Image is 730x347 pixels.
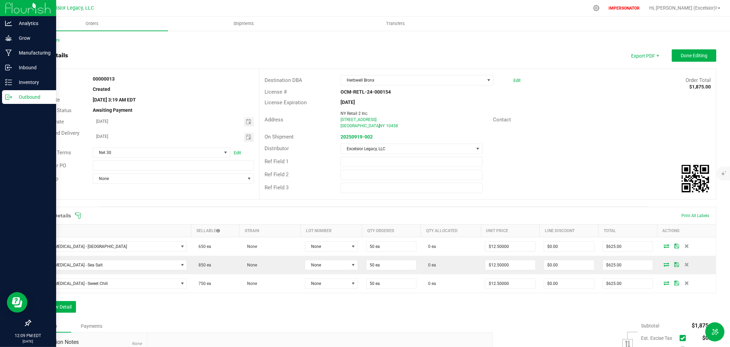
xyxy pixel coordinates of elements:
span: None [305,242,349,251]
input: 0 [485,279,535,288]
span: On Shipment [265,134,294,140]
strong: OCM-RETL-24-000154 [341,89,391,95]
th: Strain [240,224,301,237]
input: 0 [485,260,535,270]
span: Done Editing [681,53,707,58]
span: Distributor [265,145,289,152]
span: [GEOGRAPHIC_DATA] [341,123,380,128]
div: Manage settings [592,5,601,11]
th: Total [599,224,657,237]
span: 0 ea [425,263,436,267]
span: None [244,263,257,267]
span: None [93,174,245,183]
th: Qty Allocated [421,224,481,237]
inline-svg: Analytics [5,20,12,27]
span: Excelsior Legacy, LLC [46,5,94,11]
span: Space [MEDICAL_DATA] - Sea Salt [35,260,178,270]
th: Qty Ordered [362,224,421,237]
span: 0 ea [425,244,436,249]
p: Inventory [12,78,53,86]
span: License # [265,89,287,95]
span: Net 30 [93,148,221,157]
span: Calculate excise tax [680,333,689,343]
span: Ref Field 2 [265,171,289,178]
a: Orders [16,16,168,31]
qrcode: 00000013 [682,165,709,192]
strong: Awaiting Payment [93,107,132,113]
button: Toggle Menu [705,322,725,342]
inline-svg: Outbound [5,94,12,100]
span: Herbwell Bronx [341,75,485,85]
span: NY Retail 2 Inc. [341,111,368,116]
th: Lot Number [301,224,362,237]
span: Address [265,117,283,123]
span: None [305,279,349,288]
span: Save Order Detail [671,244,682,248]
span: Shipments [225,21,264,27]
span: Order Total [686,77,711,83]
p: Manufacturing [12,49,53,57]
span: None [132,341,142,346]
th: Item [31,224,191,237]
span: Toggle calendar [244,132,254,142]
input: 0 [544,260,594,270]
strong: Created [93,86,110,92]
span: Delete Order Detail [682,281,692,285]
span: Ref Field 3 [265,184,289,191]
a: 20250919-002 [341,134,373,140]
span: Destination Notes [36,338,142,346]
p: Outbound [12,93,53,101]
p: Grow [12,34,53,42]
span: NO DATA FOUND [35,260,187,270]
span: Toggle calendar [244,117,254,127]
th: Unit Price [481,224,540,237]
strong: $1,875.00 [689,84,711,89]
span: Destination DBA [265,77,302,83]
span: 10458 [386,123,398,128]
inline-svg: Inventory [5,79,12,86]
iframe: Resource center [7,292,27,313]
span: 850 ea [195,263,211,267]
span: None [305,260,349,270]
input: 0 [544,279,594,288]
span: Orders [77,21,108,27]
p: IMPERSONATOR [606,5,642,11]
th: Actions [657,224,716,237]
span: Ref Field 1 [265,158,289,165]
span: Contact [493,117,511,123]
p: 12:09 PM EDT [3,333,53,339]
li: Export PDF [624,49,665,62]
span: None [244,281,257,286]
span: Space [MEDICAL_DATA] - [GEOGRAPHIC_DATA] [35,242,178,251]
span: Delete Order Detail [682,244,692,248]
span: NO DATA FOUND [35,241,187,252]
span: 0 ea [425,281,436,286]
p: Analytics [12,19,53,27]
span: License Expiration [265,99,307,106]
inline-svg: Inbound [5,64,12,71]
input: 0 [603,242,653,251]
span: [STREET_ADDRESS] [341,117,376,122]
span: $0.00 [702,335,716,341]
span: NY [379,123,385,128]
strong: [DATE] 3:19 AM EDT [93,97,136,103]
span: Excelsior Legacy, LLC [341,144,474,154]
span: None [244,244,257,249]
input: 0 [367,260,417,270]
span: Hi, [PERSON_NAME] (Excelsior)! [649,5,717,11]
a: Edit [513,78,521,83]
th: Sellable [191,224,240,237]
span: Space [MEDICAL_DATA] - Sweet Chili [35,279,178,288]
input: 0 [367,279,417,288]
span: Requested Delivery Date [36,130,79,144]
inline-svg: Grow [5,35,12,41]
span: 650 ea [195,244,211,249]
span: 750 ea [195,281,211,286]
span: Save Order Detail [671,281,682,285]
input: 0 [603,279,653,288]
input: 0 [544,242,594,251]
input: 0 [367,242,417,251]
span: Subtotal [641,323,659,328]
a: Shipments [168,16,320,31]
span: Est. Excise Tax [641,335,677,341]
